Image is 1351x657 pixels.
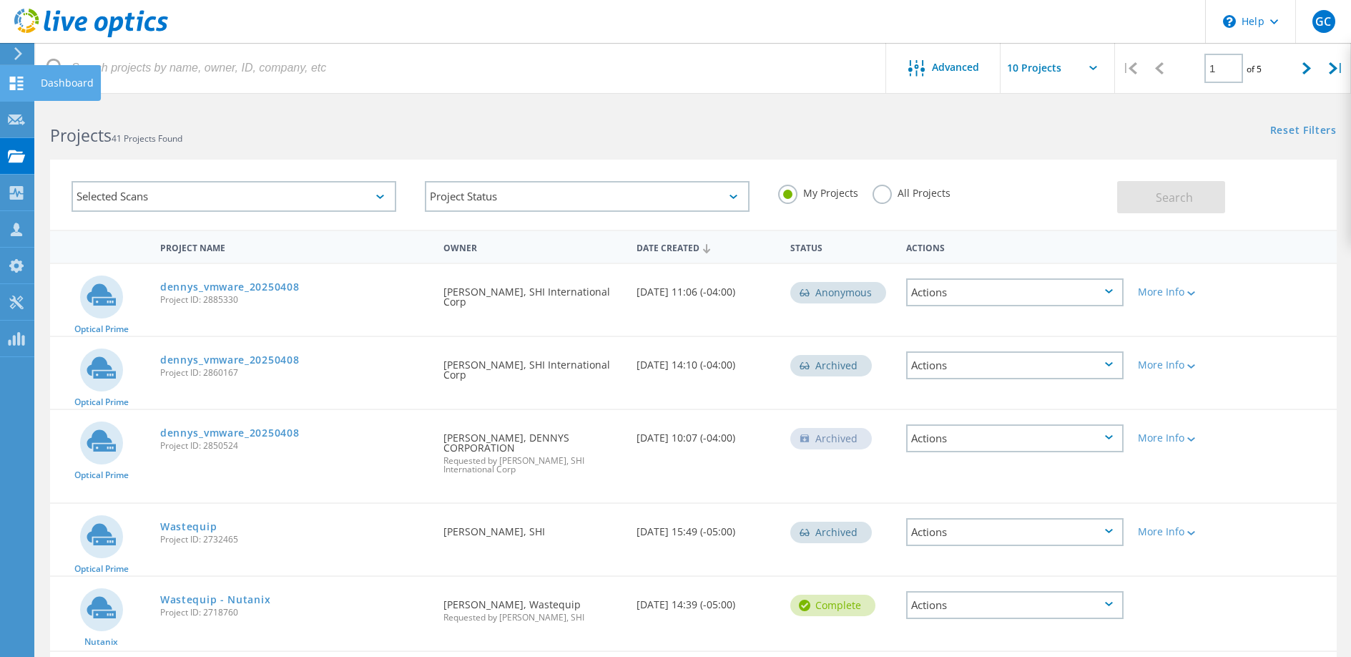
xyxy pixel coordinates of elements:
[783,233,899,260] div: Status
[1138,433,1227,443] div: More Info
[629,410,784,457] div: [DATE] 10:07 (-04:00)
[1156,190,1193,205] span: Search
[74,398,129,407] span: Optical Prime
[160,535,429,544] span: Project ID: 2732465
[112,132,182,145] span: 41 Projects Found
[74,471,129,480] span: Optical Prime
[153,233,436,260] div: Project Name
[1223,15,1236,28] svg: \n
[160,595,270,605] a: Wastequip - Nutanix
[1138,287,1227,297] div: More Info
[84,638,118,646] span: Nutanix
[436,337,629,394] div: [PERSON_NAME], SHI International Corp
[443,457,622,474] span: Requested by [PERSON_NAME], SHI International Corp
[906,351,1124,379] div: Actions
[873,185,950,198] label: All Projects
[1315,16,1331,27] span: GC
[160,442,429,450] span: Project ID: 2850524
[1115,43,1144,94] div: |
[629,233,784,261] div: Date Created
[629,264,784,311] div: [DATE] 11:06 (-04:00)
[160,428,299,438] a: dennys_vmware_20250408
[1138,527,1227,537] div: More Info
[790,355,872,376] div: Archived
[436,264,629,321] div: [PERSON_NAME], SHI International Corp
[790,522,872,543] div: Archived
[160,522,217,532] a: Wastequip
[74,565,129,573] span: Optical Prime
[443,613,622,622] span: Requested by [PERSON_NAME], SHI
[436,577,629,636] div: [PERSON_NAME], Wastequip
[906,424,1124,452] div: Actions
[790,428,872,449] div: Archived
[425,181,750,212] div: Project Status
[50,124,112,147] b: Projects
[436,233,629,260] div: Owner
[72,181,396,212] div: Selected Scans
[160,355,299,365] a: dennys_vmware_20250408
[778,185,858,198] label: My Projects
[14,30,168,40] a: Live Optics Dashboard
[1117,181,1225,213] button: Search
[160,608,429,617] span: Project ID: 2718760
[906,518,1124,546] div: Actions
[41,78,94,88] div: Dashboard
[436,504,629,551] div: [PERSON_NAME], SHI
[629,577,784,624] div: [DATE] 14:39 (-05:00)
[160,296,429,304] span: Project ID: 2885330
[1270,125,1337,137] a: Reset Filters
[160,369,429,377] span: Project ID: 2860167
[906,591,1124,619] div: Actions
[160,282,299,292] a: dennys_vmware_20250408
[436,410,629,488] div: [PERSON_NAME], DENNYS CORPORATION
[1322,43,1351,94] div: |
[790,282,886,303] div: Anonymous
[36,43,887,93] input: Search projects by name, owner, ID, company, etc
[932,62,979,72] span: Advanced
[74,325,129,334] span: Optical Prime
[790,595,875,616] div: Complete
[906,278,1124,306] div: Actions
[629,337,784,384] div: [DATE] 14:10 (-04:00)
[629,504,784,551] div: [DATE] 15:49 (-05:00)
[1138,360,1227,370] div: More Info
[899,233,1131,260] div: Actions
[1247,63,1262,75] span: of 5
